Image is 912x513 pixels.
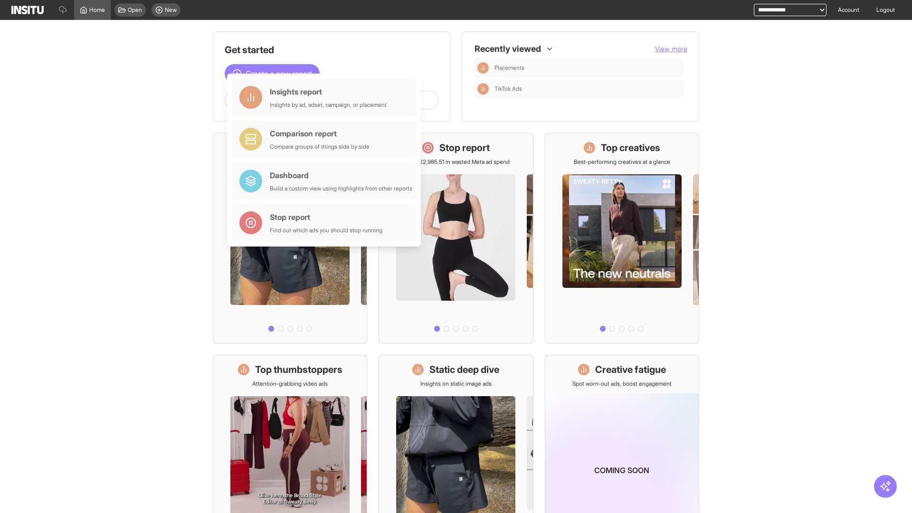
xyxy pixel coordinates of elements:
[477,83,489,95] div: Insights
[494,85,680,93] span: TikTok Ads
[655,44,687,54] button: View more
[494,85,522,93] span: TikTok Ads
[420,380,492,388] p: Insights on static image ads
[255,363,342,376] h1: Top thumbstoppers
[429,363,499,376] h1: Static deep dive
[655,45,687,53] span: View more
[270,101,387,109] div: Insights by ad, adset, campaign, or placement
[225,43,438,57] h1: Get started
[477,62,489,74] div: Insights
[270,143,370,151] div: Compare groups of things side by side
[402,158,510,166] p: Save £22,985.51 in wasted Meta ad spend
[270,227,382,234] div: Find out which ads you should stop running
[270,86,387,97] div: Insights report
[545,133,699,343] a: Top creativesBest-performing creatives at a glance
[494,64,524,72] span: Placements
[213,133,367,343] a: What's live nowSee all active ads instantly
[11,6,44,14] img: Logo
[439,141,490,154] h1: Stop report
[270,185,412,192] div: Build a custom view using highlights from other reports
[494,64,680,72] span: Placements
[270,170,412,181] div: Dashboard
[225,64,320,83] button: Create a new report
[128,6,142,14] span: Open
[270,128,370,139] div: Comparison report
[574,158,670,166] p: Best-performing creatives at a glance
[89,6,105,14] span: Home
[379,133,533,343] a: Stop reportSave £22,985.51 in wasted Meta ad spend
[165,6,177,14] span: New
[252,380,328,388] p: Attention-grabbing video ads
[270,211,382,223] div: Stop report
[601,141,660,154] h1: Top creatives
[246,68,312,79] span: Create a new report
